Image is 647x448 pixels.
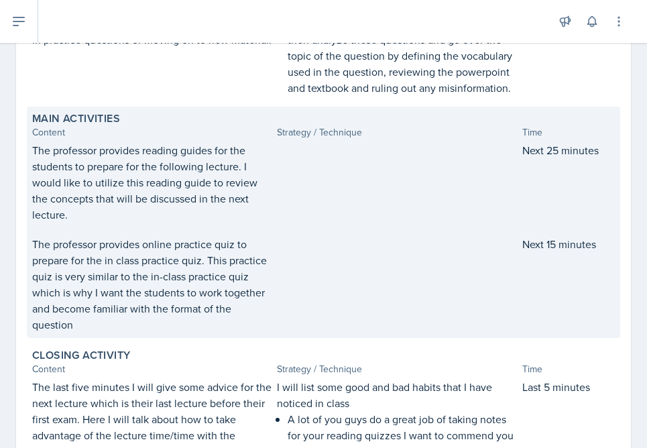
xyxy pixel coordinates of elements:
[522,142,615,158] p: Next 25 minutes
[277,125,516,139] div: Strategy / Technique
[277,379,516,411] p: I will list some good and bad habits that I have noticed in class
[32,112,120,125] label: Main Activities
[522,125,615,139] div: Time
[32,349,130,362] label: Closing Activity
[522,379,615,395] p: Last 5 minutes
[32,362,272,376] div: Content
[32,142,272,223] p: The professor provides reading guides for the students to prepare for the following lecture. I wo...
[522,236,615,252] p: Next 15 minutes
[277,362,516,376] div: Strategy / Technique
[522,362,615,376] div: Time
[32,236,272,333] p: The professor provides online practice quiz to prepare for the in class practice quiz. This pract...
[32,125,272,139] div: Content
